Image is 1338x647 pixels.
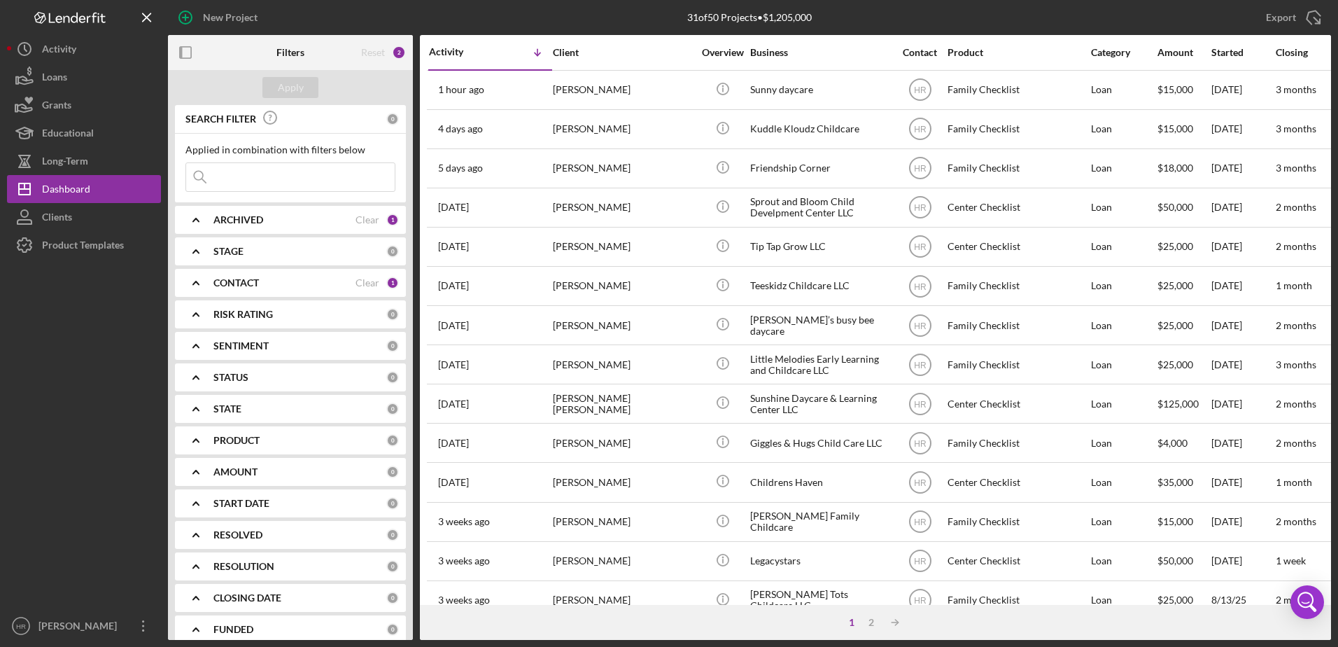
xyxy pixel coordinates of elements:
div: [DATE] [1211,150,1274,187]
time: 2 months [1276,594,1316,606]
a: Dashboard [7,175,161,203]
text: HR [914,242,927,252]
text: HR [914,125,927,134]
time: 2025-09-02 15:40 [438,84,484,95]
div: Family Checklist [948,424,1087,461]
time: 2025-08-25 19:24 [438,280,469,291]
b: AMOUNT [213,466,258,478]
button: New Project [168,4,272,32]
div: 0 [386,592,399,604]
div: Loan [1091,150,1156,187]
div: [DATE] [1211,267,1274,305]
time: 2025-08-29 15:38 [438,123,483,134]
div: Loan [1091,543,1156,580]
text: HR [914,85,927,95]
div: [DATE] [1211,385,1274,422]
a: Loans [7,63,161,91]
div: Loan [1091,71,1156,109]
div: Activity [429,46,491,57]
b: SEARCH FILTER [185,113,256,125]
div: Activity [42,35,76,67]
div: Apply [278,77,304,98]
time: 2025-08-14 05:41 [438,555,490,566]
text: HR [914,360,927,370]
time: 2025-08-25 13:07 [438,320,469,331]
div: Loan [1091,189,1156,226]
div: $15,000 [1157,111,1210,148]
time: 2025-08-19 18:30 [438,398,469,410]
div: [DATE] [1211,543,1274,580]
div: Family Checklist [948,111,1087,148]
div: $50,000 [1157,543,1210,580]
b: RESOLUTION [213,561,274,572]
text: HR [914,517,927,527]
div: Family Checklist [948,150,1087,187]
div: [PERSON_NAME] [PERSON_NAME] [553,385,693,422]
div: $25,000 [1157,228,1210,265]
button: Export [1252,4,1331,32]
div: [PERSON_NAME] [553,111,693,148]
div: [DATE] [1211,111,1274,148]
div: $25,000 [1157,346,1210,383]
a: Product Templates [7,231,161,259]
div: 1 [386,214,399,226]
div: [DATE] [1211,71,1274,109]
text: HR [914,321,927,331]
text: HR [914,596,927,606]
div: Product [948,47,1087,58]
div: Amount [1157,47,1210,58]
div: $15,000 [1157,71,1210,109]
div: 0 [386,434,399,447]
div: $25,000 [1157,307,1210,344]
a: Grants [7,91,161,119]
div: 2 [392,46,406,60]
b: STATE [213,403,241,415]
div: [PERSON_NAME] Family Childcare [750,503,890,541]
time: 1 month [1276,279,1312,291]
b: PRODUCT [213,435,260,446]
time: 2 months [1276,515,1316,527]
div: [PERSON_NAME] [35,612,126,643]
div: 31 of 50 Projects • $1,205,000 [687,12,812,23]
div: Loan [1091,424,1156,461]
div: $35,000 [1157,464,1210,501]
b: CLOSING DATE [213,592,281,604]
a: Clients [7,203,161,231]
div: Business [750,47,890,58]
div: Clients [42,203,72,235]
div: [DATE] [1211,464,1274,501]
div: $25,000 [1157,267,1210,305]
div: [PERSON_NAME] Tots Childcare LLC [750,582,890,619]
div: 1 [386,277,399,289]
div: $4,000 [1157,424,1210,461]
div: [PERSON_NAME] [553,582,693,619]
div: [DATE] [1211,228,1274,265]
time: 3 months [1276,83,1316,95]
div: 0 [386,623,399,636]
div: Loan [1091,385,1156,422]
div: Family Checklist [948,307,1087,344]
div: Sunny daycare [750,71,890,109]
div: Little Melodies Early Learning and Childcare LLC [750,346,890,383]
div: [DATE] [1211,189,1274,226]
div: Open Intercom Messenger [1290,585,1324,619]
div: Contact [894,47,946,58]
button: HR[PERSON_NAME] [7,612,161,640]
text: HR [914,438,927,448]
b: START DATE [213,498,269,509]
div: [PERSON_NAME] [553,267,693,305]
div: $50,000 [1157,189,1210,226]
div: $25,000 [1157,582,1210,619]
div: 0 [386,308,399,321]
div: 0 [386,466,399,478]
button: Activity [7,35,161,63]
div: 0 [386,371,399,384]
div: Giggles & Hugs Child Care LLC [750,424,890,461]
div: [DATE] [1211,307,1274,344]
div: [PERSON_NAME] [553,424,693,461]
div: 0 [386,340,399,352]
div: 0 [386,403,399,415]
time: 2025-08-21 21:19 [438,359,469,370]
div: Loan [1091,346,1156,383]
div: Loan [1091,503,1156,541]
